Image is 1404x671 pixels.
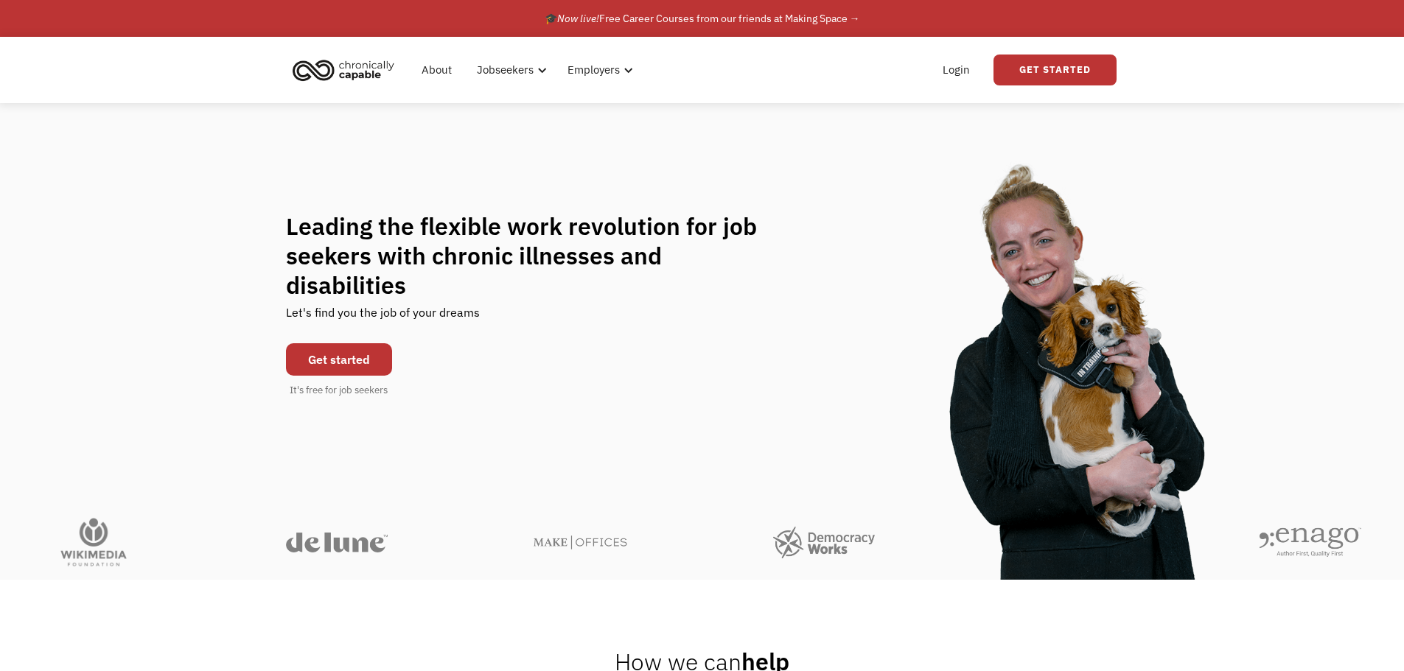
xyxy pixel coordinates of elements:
div: 🎓 Free Career Courses from our friends at Making Space → [545,10,860,27]
em: Now live! [557,12,599,25]
div: It's free for job seekers [290,383,388,398]
h1: Leading the flexible work revolution for job seekers with chronic illnesses and disabilities [286,211,786,300]
a: Login [934,46,979,94]
a: Get started [286,343,392,376]
div: Employers [567,61,620,79]
div: Jobseekers [477,61,534,79]
a: About [413,46,461,94]
img: Chronically Capable logo [288,54,399,86]
a: Get Started [993,55,1117,85]
div: Let's find you the job of your dreams [286,300,480,336]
